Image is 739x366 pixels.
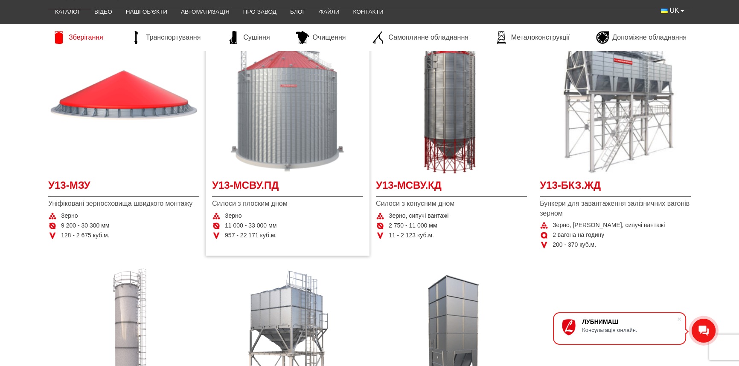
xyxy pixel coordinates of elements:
[376,178,527,197] a: У13-МСВУ.КД
[654,3,691,19] button: UK
[225,222,276,230] span: 11 000 - 33 000 мм
[612,33,687,42] span: Допоміжне обладнання
[388,33,468,42] span: Самоплинне обладнання
[236,3,283,21] a: Про завод
[582,318,677,325] div: ЛУБНИМАШ
[243,33,270,42] span: Сушіння
[592,31,691,44] a: Допоміжне обладнання
[312,33,346,42] span: Очищення
[225,231,276,240] span: 957 - 22 171 куб.м.
[283,3,312,21] a: Блог
[119,3,174,21] a: Наші об’єкти
[125,31,205,44] a: Транспортування
[540,178,691,197] a: У13-БКЗ.ЖД
[312,3,346,21] a: Файли
[87,3,119,21] a: Відео
[225,212,242,220] span: Зерно
[48,178,199,197] a: У13-МЗУ
[69,33,103,42] span: Зберігання
[553,231,604,239] span: 2 вагона на годину
[511,33,570,42] span: Металоконструкції
[582,327,677,333] div: Консультація онлайн.
[491,31,574,44] a: Металоконструкції
[553,241,596,249] span: 200 - 370 куб.м.
[553,221,665,230] span: Зерно, [PERSON_NAME], сипучі вантажі
[48,199,199,208] span: Уніфіковані зерносховища швидкого монтажу
[223,31,274,44] a: Сушіння
[389,212,448,220] span: Зерно, сипучі вантажі
[368,31,472,44] a: Самоплинне обладнання
[146,33,201,42] span: Транспортування
[48,31,108,44] a: Зберігання
[61,222,109,230] span: 9 200 - 30 300 мм
[661,9,668,13] img: Українська
[212,199,363,208] span: Силоси з плоским дном
[540,199,691,218] span: Бункери для завантаження залізничних вагонів зерном
[292,31,350,44] a: Очищення
[48,3,87,21] a: Каталог
[389,222,437,230] span: 2 750 - 11 000 мм
[389,231,434,240] span: 11 - 2 123 куб.м.
[669,6,679,15] span: UK
[61,212,78,220] span: Зерно
[61,231,110,240] span: 128 - 2 675 куб.м.
[376,199,527,208] span: Силоси з конусним дном
[212,178,363,197] a: У13-МСВУ.ПД
[346,3,390,21] a: Контакти
[174,3,236,21] a: Автоматизація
